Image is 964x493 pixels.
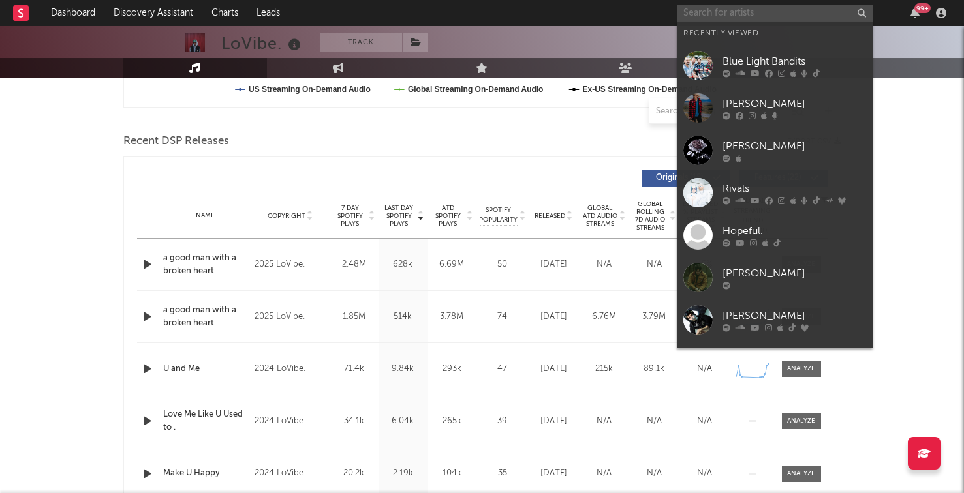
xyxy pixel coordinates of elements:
span: Copyright [268,212,305,220]
div: 2024 LoVibe. [255,466,326,481]
text: Global Streaming On-Demand Audio [407,85,543,94]
div: 20.2k [333,467,375,480]
span: 7 Day Spotify Plays [333,204,367,228]
a: a good man with a broken heart [163,252,249,277]
a: Love Me Like U Used to . [163,408,249,434]
a: [PERSON_NAME] [677,87,873,129]
div: [DATE] [532,363,576,376]
div: 6.04k [382,415,424,428]
span: Global ATD Audio Streams [582,204,618,228]
div: N/A [632,258,676,271]
div: N/A [582,415,626,428]
div: [DATE] [532,415,576,428]
div: 2024 LoVibe. [255,361,326,377]
div: [PERSON_NAME] [723,265,866,281]
div: 39 [480,415,525,428]
div: 74 [480,310,525,323]
div: N/A [683,363,726,376]
div: 89.1k [632,363,676,376]
div: [PERSON_NAME] [723,308,866,323]
div: N/A [683,467,726,480]
button: Track [320,33,402,52]
a: Hopeful. [677,214,873,256]
div: [PERSON_NAME] [723,96,866,112]
div: [PERSON_NAME] [723,138,866,154]
div: 215k [582,363,626,376]
div: 2025 LoVibe. [255,309,326,325]
span: Originals ( 18 ) [650,174,710,182]
span: Recent DSP Releases [123,134,229,149]
a: [PERSON_NAME] [677,299,873,341]
a: Make U Happy [163,467,249,480]
div: [DATE] [532,467,576,480]
span: Last Day Spotify Plays [382,204,416,228]
div: 35 [480,467,525,480]
div: Hopeful. [723,223,866,239]
div: Rivals [723,181,866,196]
div: 104k [431,467,473,480]
text: US Streaming On-Demand Audio [249,85,371,94]
a: Blue Light Bandits [677,44,873,87]
a: U and Me [163,363,249,376]
div: 265k [431,415,473,428]
div: 2.48M [333,258,375,271]
span: Spotify Popularity [479,205,518,225]
div: 6.69M [431,258,473,271]
div: Recently Viewed [683,25,866,41]
div: N/A [683,415,726,428]
a: Rivals [677,172,873,214]
div: 514k [382,310,424,323]
div: 71.4k [333,363,375,376]
div: [DATE] [532,310,576,323]
div: N/A [632,467,676,480]
div: N/A [582,467,626,480]
div: N/A [632,415,676,428]
div: [DATE] [532,258,576,271]
input: Search by song name or URL [649,106,787,117]
div: Blue Light Bandits [723,53,866,69]
span: ATD Spotify Plays [431,204,465,228]
div: Name [163,211,249,220]
span: Global Rolling 7D Audio Streams [632,200,668,232]
div: 2025 LoVibe. [255,257,326,273]
text: Ex-US Streaming On-Demand Audio [582,85,717,94]
div: 99 + [914,3,931,13]
div: LoVibe. [221,33,304,54]
a: Koteri [677,341,873,383]
div: 3.78M [431,310,473,323]
div: 9.84k [382,363,424,376]
div: 6.76M [582,310,626,323]
button: 99+ [910,8,920,18]
div: 1.85M [333,310,375,323]
div: 47 [480,363,525,376]
div: 3.79M [632,310,676,323]
a: [PERSON_NAME] [677,256,873,299]
div: 293k [431,363,473,376]
span: Released [535,212,565,220]
div: 2.19k [382,467,424,480]
input: Search for artists [677,5,873,22]
div: 34.1k [333,415,375,428]
div: 628k [382,258,424,271]
a: [PERSON_NAME] [677,129,873,172]
div: N/A [582,258,626,271]
div: 50 [480,258,525,271]
div: 2024 LoVibe. [255,413,326,429]
a: a good man with a broken heart [163,304,249,329]
button: Originals(18) [642,170,730,187]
